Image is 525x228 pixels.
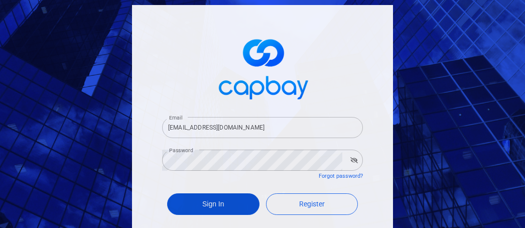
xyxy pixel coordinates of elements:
button: Sign In [167,193,259,215]
img: logo [212,30,313,105]
label: Email [169,114,182,122]
label: Password [169,147,193,154]
span: Register [299,200,325,208]
a: Register [266,193,358,215]
a: Forgot password? [319,173,363,179]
